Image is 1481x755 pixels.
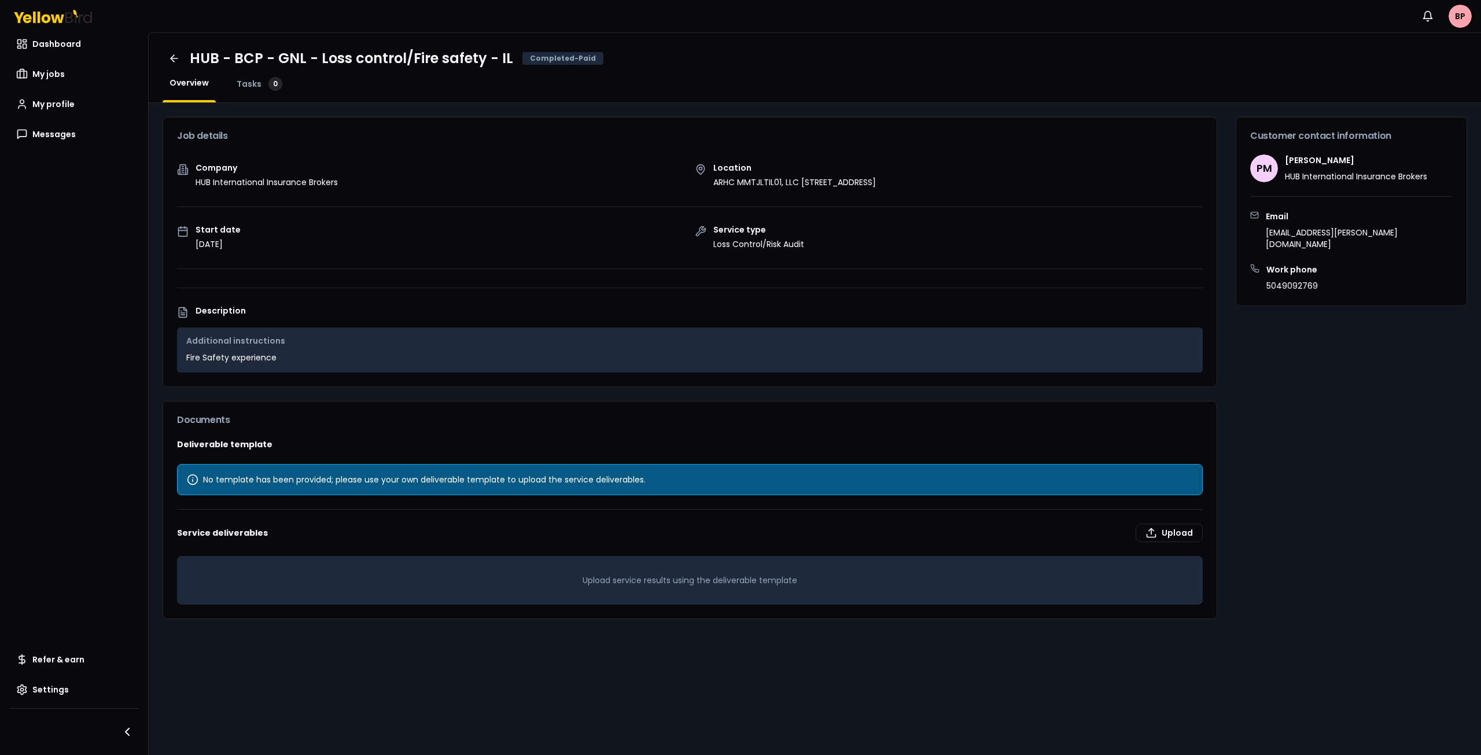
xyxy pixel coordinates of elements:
[1285,154,1427,166] h4: [PERSON_NAME]
[196,238,241,250] p: [DATE]
[713,238,804,250] p: Loss Control/Risk Audit
[9,123,139,146] a: Messages
[1266,264,1318,275] h3: Work phone
[1285,171,1427,182] p: HUB International Insurance Brokers
[32,128,76,140] span: Messages
[237,78,261,90] span: Tasks
[186,352,1193,363] p: Fire Safety experience
[196,307,1203,315] p: Description
[177,524,1203,542] h3: Service deliverables
[170,77,209,89] span: Overview
[1266,211,1453,222] h3: Email
[32,654,84,665] span: Refer & earn
[9,648,139,671] a: Refer & earn
[196,226,241,234] p: Start date
[9,678,139,701] a: Settings
[713,176,876,188] p: ARHC MMTJLTIL01, LLC [STREET_ADDRESS]
[1266,227,1453,250] p: [EMAIL_ADDRESS][PERSON_NAME][DOMAIN_NAME]
[1250,154,1278,182] span: PM
[190,49,513,68] h1: HUB - BCP - GNL - Loss control/Fire safety - IL
[713,164,876,172] p: Location
[9,32,139,56] a: Dashboard
[9,93,139,116] a: My profile
[177,439,1203,450] h3: Deliverable template
[177,131,1203,141] h3: Job details
[1136,524,1203,542] label: Upload
[713,226,804,234] p: Service type
[186,337,1193,345] p: Additional instructions
[1449,5,1472,28] span: BP
[32,38,81,50] span: Dashboard
[230,77,289,91] a: Tasks0
[187,474,1193,485] div: No template has been provided; please use your own deliverable template to upload the service del...
[1266,280,1318,292] p: 5049092769
[522,52,603,65] div: Completed-Paid
[177,556,1203,605] div: Upload service results using the deliverable template
[163,77,216,89] a: Overview
[32,98,75,110] span: My profile
[196,176,338,188] p: HUB International Insurance Brokers
[268,77,282,91] div: 0
[1250,131,1453,141] h3: Customer contact information
[196,164,338,172] p: Company
[32,684,69,695] span: Settings
[177,415,1203,425] h3: Documents
[9,62,139,86] a: My jobs
[32,68,65,80] span: My jobs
